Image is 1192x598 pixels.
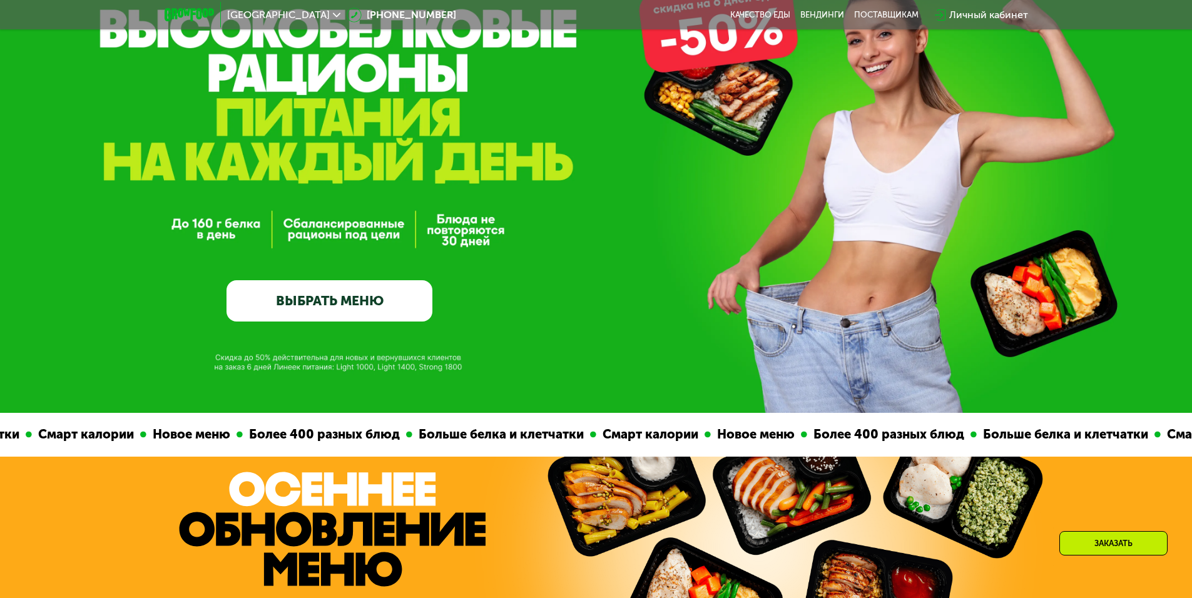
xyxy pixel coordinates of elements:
[976,425,1153,444] div: Больше белка и клетчатки
[800,10,844,20] a: Вендинги
[1059,531,1168,555] div: Заказать
[347,8,456,23] a: [PHONE_NUMBER]
[227,10,330,20] span: [GEOGRAPHIC_DATA]
[854,10,919,20] div: поставщикам
[227,280,432,322] a: ВЫБРАТЬ МЕНЮ
[411,425,589,444] div: Больше белка и клетчатки
[710,425,800,444] div: Новое меню
[730,10,790,20] a: Качество еды
[145,425,235,444] div: Новое меню
[806,425,969,444] div: Более 400 разных блюд
[242,425,405,444] div: Более 400 разных блюд
[595,425,703,444] div: Смарт калории
[31,425,139,444] div: Смарт калории
[949,8,1028,23] div: Личный кабинет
